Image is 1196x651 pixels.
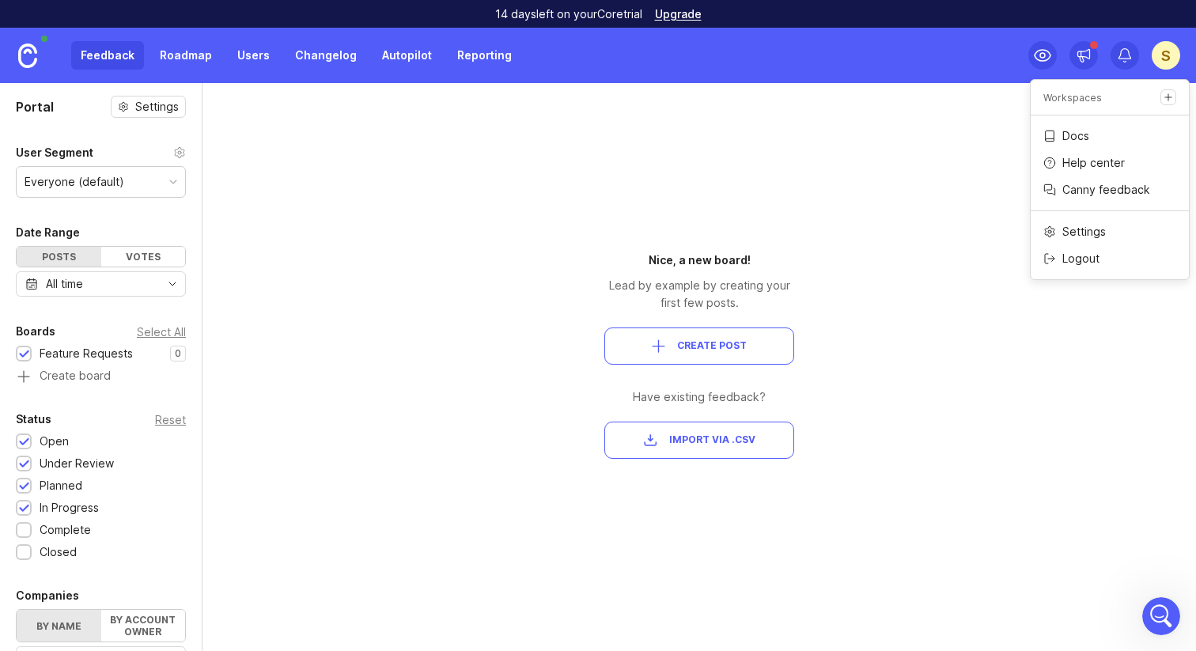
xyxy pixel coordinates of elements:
[495,6,642,22] p: 14 days left on your Core trial
[155,415,186,424] div: Reset
[40,455,114,472] div: Under Review
[677,339,747,353] span: Create Post
[1031,177,1189,202] a: Canny feedback
[18,44,37,68] img: Canny Home
[16,97,54,116] h1: Portal
[16,410,51,429] div: Status
[1062,128,1089,144] p: Docs
[1062,251,1099,267] p: Logout
[16,586,79,605] div: Companies
[286,41,366,70] a: Changelog
[604,388,794,406] div: Have existing feedback?
[1062,182,1150,198] p: Canny feedback
[150,41,221,70] a: Roadmap
[16,322,55,341] div: Boards
[1142,597,1180,635] iframe: Intercom live chat
[16,143,93,162] div: User Segment
[669,433,755,447] span: Import via .csv
[448,41,521,70] a: Reporting
[16,223,80,242] div: Date Range
[40,477,82,494] div: Planned
[17,247,101,267] div: Posts
[1031,150,1189,176] a: Help center
[40,521,91,539] div: Complete
[101,610,186,642] label: By account owner
[135,99,179,115] span: Settings
[604,422,794,459] button: Import via .csv
[1062,224,1106,240] p: Settings
[604,277,794,312] div: Lead by example by creating your first few posts.
[175,347,181,360] p: 0
[111,96,186,118] button: Settings
[40,543,77,561] div: Closed
[137,327,186,336] div: Select All
[46,275,83,293] div: All time
[40,345,133,362] div: Feature Requests
[40,499,99,517] div: In Progress
[604,327,794,365] button: Create Post
[1160,89,1176,105] a: Create a new workspace
[1062,155,1125,171] p: Help center
[373,41,441,70] a: Autopilot
[1031,123,1189,149] a: Docs
[1031,219,1189,244] a: Settings
[40,433,69,450] div: Open
[655,9,702,20] a: Upgrade
[25,173,124,191] div: Everyone (default)
[1043,91,1102,104] p: Workspaces
[16,370,186,384] a: Create board
[604,252,794,269] div: Nice, a new board!
[228,41,279,70] a: Users
[1152,41,1180,70] button: S
[101,247,186,267] div: Votes
[160,278,185,290] svg: toggle icon
[17,610,101,642] label: By name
